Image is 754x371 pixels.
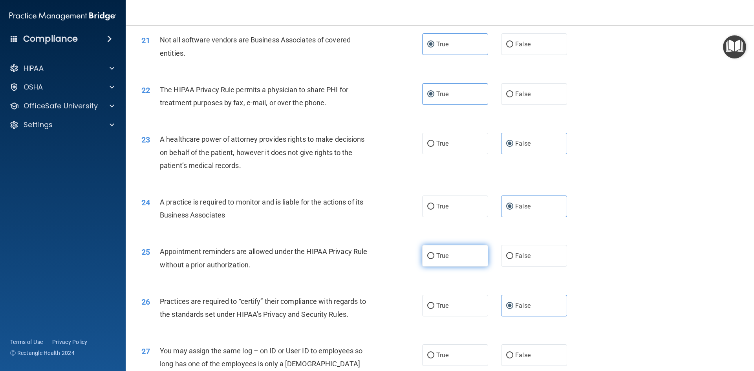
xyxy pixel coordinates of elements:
[436,90,448,98] span: True
[141,347,150,356] span: 27
[141,247,150,257] span: 25
[427,141,434,147] input: True
[160,247,367,269] span: Appointment reminders are allowed under the HIPAA Privacy Rule without a prior authorization.
[24,120,53,130] p: Settings
[427,204,434,210] input: True
[436,203,448,210] span: True
[10,349,75,357] span: Ⓒ Rectangle Health 2024
[515,140,531,147] span: False
[9,82,114,92] a: OSHA
[427,42,434,48] input: True
[515,252,531,260] span: False
[515,90,531,98] span: False
[9,8,116,24] img: PMB logo
[141,198,150,207] span: 24
[24,64,44,73] p: HIPAA
[506,204,513,210] input: False
[160,36,351,57] span: Not all software vendors are Business Associates of covered entities.
[506,353,513,358] input: False
[160,297,366,318] span: Practices are required to “certify” their compliance with regards to the standards set under HIPA...
[427,253,434,259] input: True
[436,40,448,48] span: True
[141,135,150,144] span: 23
[427,91,434,97] input: True
[436,351,448,359] span: True
[506,303,513,309] input: False
[427,353,434,358] input: True
[160,198,363,219] span: A practice is required to monitor and is liable for the actions of its Business Associates
[515,351,531,359] span: False
[10,338,43,346] a: Terms of Use
[515,40,531,48] span: False
[427,303,434,309] input: True
[506,253,513,259] input: False
[723,35,746,58] button: Open Resource Center
[52,338,88,346] a: Privacy Policy
[515,302,531,309] span: False
[506,42,513,48] input: False
[141,86,150,95] span: 22
[160,86,348,107] span: The HIPAA Privacy Rule permits a physician to share PHI for treatment purposes by fax, e-mail, or...
[506,141,513,147] input: False
[436,140,448,147] span: True
[9,64,114,73] a: HIPAA
[24,101,98,111] p: OfficeSafe University
[141,297,150,307] span: 26
[506,91,513,97] input: False
[9,101,114,111] a: OfficeSafe University
[436,302,448,309] span: True
[515,203,531,210] span: False
[9,120,114,130] a: Settings
[24,82,43,92] p: OSHA
[141,36,150,45] span: 21
[436,252,448,260] span: True
[160,135,364,169] span: A healthcare power of attorney provides rights to make decisions on behalf of the patient, howeve...
[23,33,78,44] h4: Compliance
